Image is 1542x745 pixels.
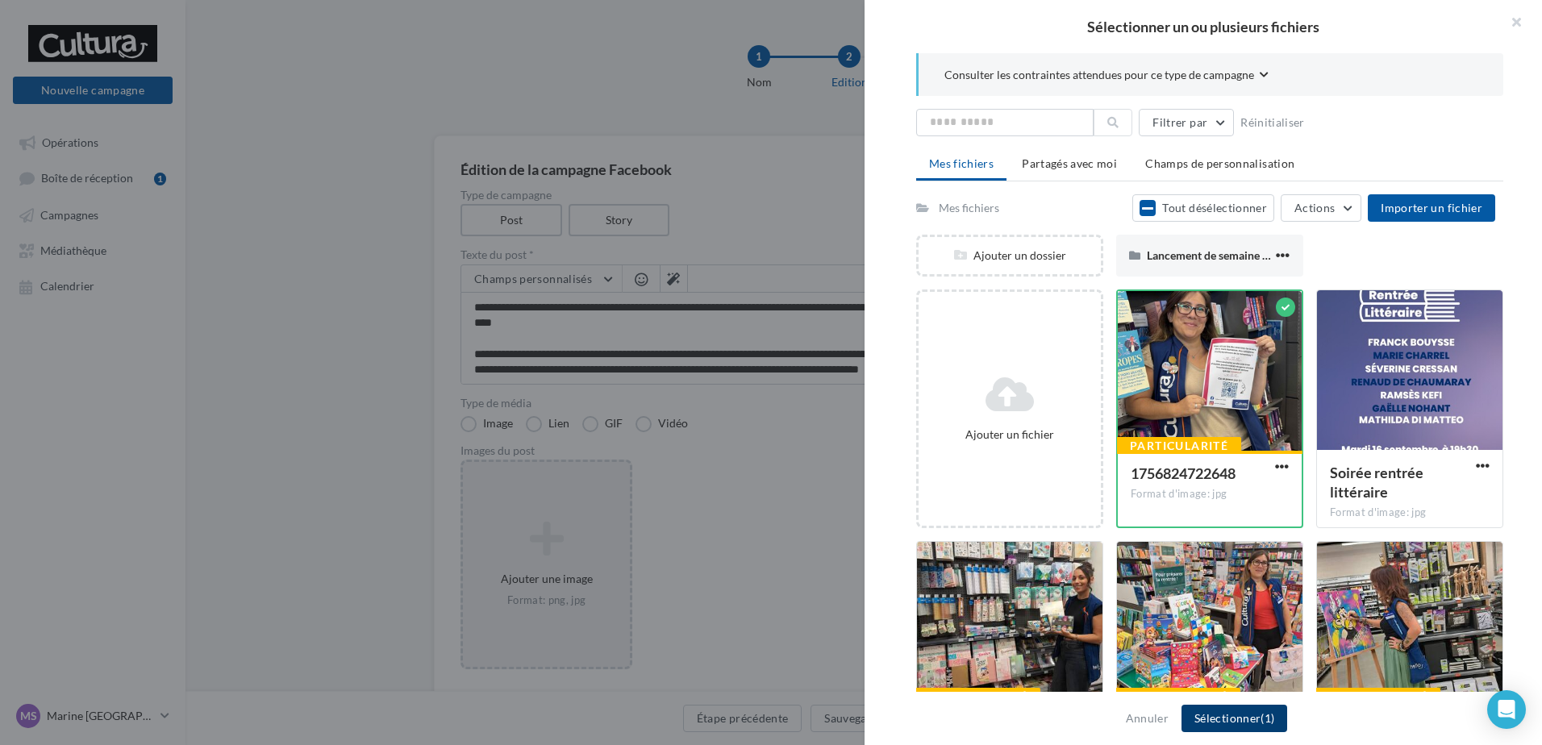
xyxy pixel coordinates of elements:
span: Importer un fichier [1381,201,1482,214]
div: Format d'image: jpg [1131,487,1289,502]
span: 1756824722648 [1131,464,1236,482]
span: Partagés avec moi [1022,156,1117,170]
button: Sélectionner(1) [1182,705,1287,732]
button: Annuler [1119,709,1175,728]
div: Particularité [1316,688,1440,705]
span: Actions [1294,201,1335,214]
span: Mes fichiers [929,156,994,170]
h2: Sélectionner un ou plusieurs fichiers [890,19,1516,34]
button: Réinitialiser [1234,113,1311,132]
span: Champs de personnalisation [1145,156,1294,170]
div: Format d'image: jpg [1330,506,1490,520]
div: Ajouter un fichier [925,427,1094,443]
button: Consulter les contraintes attendues pour ce type de campagne [944,66,1269,86]
div: Particularité [1117,437,1241,455]
div: Particularité [916,688,1040,705]
button: Tout désélectionner [1132,194,1274,222]
button: Filtrer par [1139,109,1234,136]
div: Mes fichiers [939,200,999,216]
span: Soirée rentrée littéraire [1330,464,1423,501]
span: Lancement de semaine S50 [1147,248,1282,262]
button: Importer un fichier [1368,194,1495,222]
button: Actions [1281,194,1361,222]
div: Open Intercom Messenger [1487,690,1526,729]
span: Consulter les contraintes attendues pour ce type de campagne [944,67,1254,83]
div: Ajouter un dossier [919,248,1101,264]
div: Particularité [1116,688,1240,705]
span: (1) [1261,711,1274,725]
